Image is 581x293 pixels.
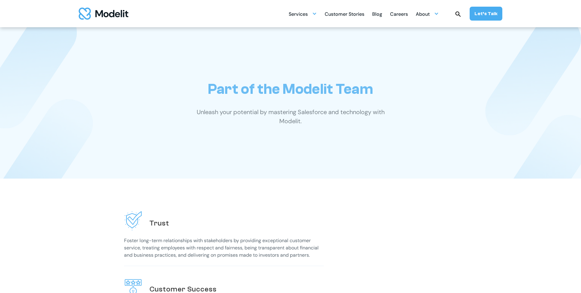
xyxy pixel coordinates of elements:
[325,9,364,21] div: Customer Stories
[289,9,308,21] div: Services
[390,8,408,20] a: Careers
[79,8,128,20] a: home
[186,107,395,126] p: Unleash your potential by mastering Salesforce and technology with Modelit.
[474,10,497,17] div: Let’s Talk
[124,237,324,259] p: Foster long-term relationships with stakeholders by providing exceptional customer service, treat...
[149,219,169,228] h2: Trust
[208,81,373,98] h1: Part of the Modelit Team
[416,8,439,20] div: About
[325,8,364,20] a: Customer Stories
[470,7,502,21] a: Let’s Talk
[372,9,382,21] div: Blog
[416,9,430,21] div: About
[390,9,408,21] div: Careers
[289,8,317,20] div: Services
[372,8,382,20] a: Blog
[79,8,128,20] img: modelit logo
